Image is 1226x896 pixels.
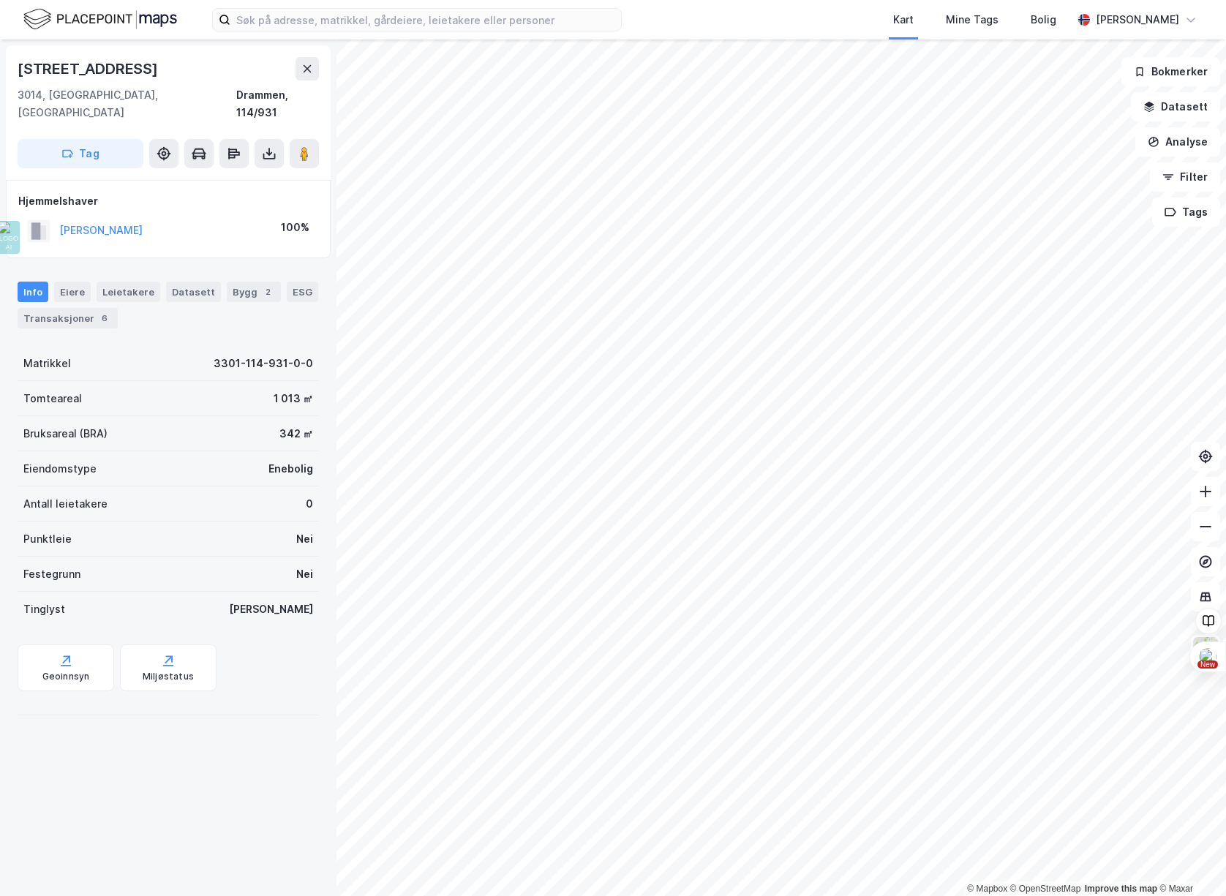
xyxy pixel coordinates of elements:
[23,425,108,443] div: Bruksareal (BRA)
[18,282,48,302] div: Info
[893,11,914,29] div: Kart
[260,285,275,299] div: 2
[23,495,108,513] div: Antall leietakere
[306,495,313,513] div: 0
[23,390,82,407] div: Tomteareal
[1031,11,1056,29] div: Bolig
[287,282,318,302] div: ESG
[23,601,65,618] div: Tinglyst
[227,282,281,302] div: Bygg
[1150,162,1220,192] button: Filter
[296,565,313,583] div: Nei
[1121,57,1220,86] button: Bokmerker
[1135,127,1220,157] button: Analyse
[23,530,72,548] div: Punktleie
[967,884,1007,894] a: Mapbox
[97,282,160,302] div: Leietakere
[1131,92,1220,121] button: Datasett
[54,282,91,302] div: Eiere
[23,7,177,32] img: logo.f888ab2527a4732fd821a326f86c7f29.svg
[18,139,143,168] button: Tag
[18,86,236,121] div: 3014, [GEOGRAPHIC_DATA], [GEOGRAPHIC_DATA]
[166,282,221,302] div: Datasett
[274,390,313,407] div: 1 013 ㎡
[23,460,97,478] div: Eiendomstype
[268,460,313,478] div: Enebolig
[279,425,313,443] div: 342 ㎡
[229,601,313,618] div: [PERSON_NAME]
[946,11,999,29] div: Mine Tags
[23,355,71,372] div: Matrikkel
[1153,826,1226,896] div: Kontrollprogram for chat
[296,530,313,548] div: Nei
[1152,197,1220,227] button: Tags
[143,671,194,682] div: Miljøstatus
[1010,884,1081,894] a: OpenStreetMap
[214,355,313,372] div: 3301-114-931-0-0
[18,308,118,328] div: Transaksjoner
[18,57,161,80] div: [STREET_ADDRESS]
[1096,11,1179,29] div: [PERSON_NAME]
[236,86,319,121] div: Drammen, 114/931
[1085,884,1157,894] a: Improve this map
[230,9,621,31] input: Søk på adresse, matrikkel, gårdeiere, leietakere eller personer
[281,219,309,236] div: 100%
[97,311,112,325] div: 6
[1153,826,1226,896] iframe: Chat Widget
[23,565,80,583] div: Festegrunn
[42,671,90,682] div: Geoinnsyn
[18,192,318,210] div: Hjemmelshaver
